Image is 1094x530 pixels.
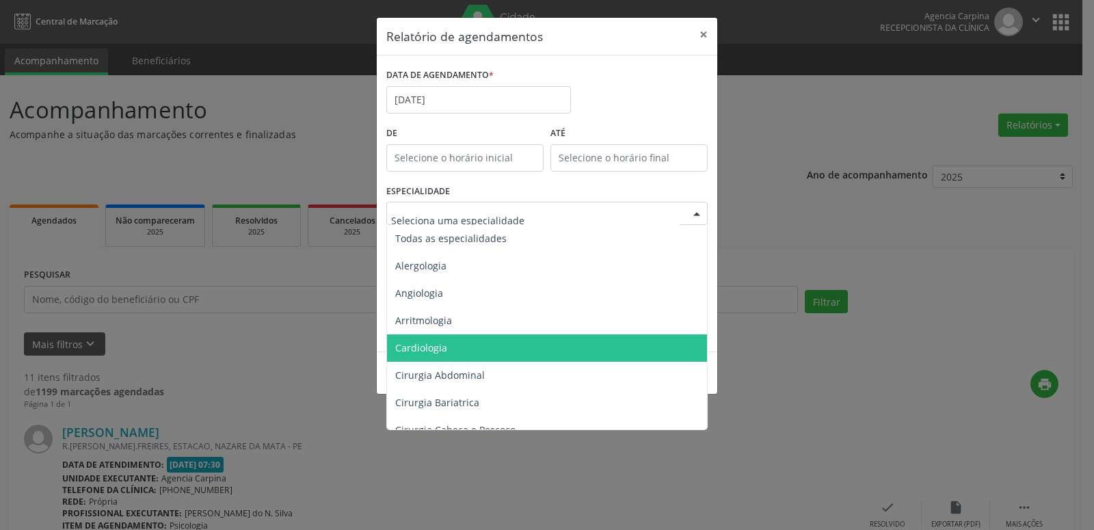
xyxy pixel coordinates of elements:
[395,259,446,272] span: Alergologia
[395,423,516,436] span: Cirurgia Cabeça e Pescoço
[395,314,452,327] span: Arritmologia
[386,123,544,144] label: De
[386,27,543,45] h5: Relatório de agendamentos
[395,369,485,382] span: Cirurgia Abdominal
[386,65,494,86] label: DATA DE AGENDAMENTO
[386,86,571,114] input: Selecione uma data ou intervalo
[395,396,479,409] span: Cirurgia Bariatrica
[395,232,507,245] span: Todas as especialidades
[386,144,544,172] input: Selecione o horário inicial
[391,207,680,234] input: Seleciona uma especialidade
[550,144,708,172] input: Selecione o horário final
[550,123,708,144] label: ATÉ
[395,287,443,300] span: Angiologia
[395,341,447,354] span: Cardiologia
[386,181,450,202] label: ESPECIALIDADE
[690,18,717,51] button: Close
